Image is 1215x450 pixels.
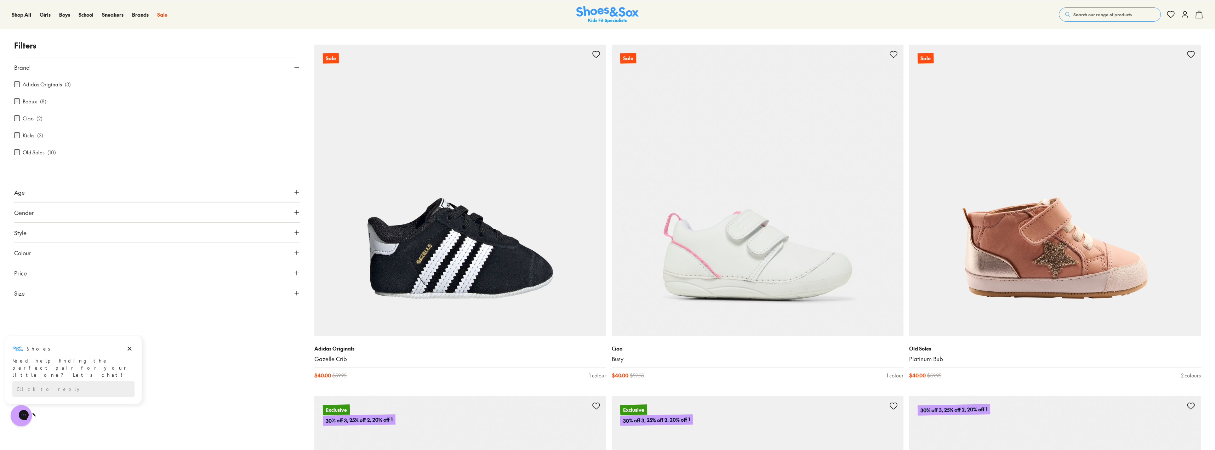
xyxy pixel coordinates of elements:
[886,372,903,379] div: 1 colour
[14,203,300,222] button: Gender
[314,345,606,352] p: Adidas Originals
[909,372,926,379] span: $ 40.00
[5,8,142,44] div: Message from Shoes. Need help finding the perfect pair for your little one? Let’s chat!
[23,149,45,156] label: Old Soles
[5,1,142,69] div: Campaign message
[132,11,149,18] a: Brands
[27,10,55,17] h3: Shoes
[323,405,350,415] p: Exclusive
[909,345,1201,352] p: Old Soles
[12,11,31,18] a: Shop All
[314,45,606,336] a: Sale
[125,9,135,19] button: Dismiss campaign
[314,372,331,379] span: $ 40.00
[612,45,903,336] a: Sale
[620,405,647,415] p: Exclusive
[102,11,124,18] a: Sneakers
[12,46,135,62] div: Reply to the campaigns
[157,11,167,18] a: Sale
[909,45,1201,336] a: Sale
[14,269,27,277] span: Price
[314,355,606,363] a: Gazelle Crib
[12,8,24,19] img: Shoes logo
[14,57,300,77] button: Brand
[12,22,135,44] div: Need help finding the perfect pair for your little one? Let’s chat!
[23,132,34,139] label: Kicks
[14,188,25,196] span: Age
[14,243,300,263] button: Colour
[620,415,693,426] p: 30% off 3, 25% off 2, 20% off 1
[927,372,941,379] span: $ 59.95
[23,81,62,88] label: Adidas Originals
[7,403,35,429] iframe: Gorgias live chat messenger
[40,98,46,105] p: ( 8 )
[40,11,51,18] a: Girls
[918,53,934,64] p: Sale
[14,63,30,72] span: Brand
[612,355,903,363] a: Busy
[323,415,395,426] p: 30% off 3, 25% off 2, 20% off 1
[23,98,37,105] label: Bobux
[14,223,300,243] button: Style
[14,228,27,237] span: Style
[14,283,300,303] button: Size
[23,115,34,122] label: Ciao
[79,11,93,18] a: School
[576,6,639,23] a: Shoes & Sox
[620,53,636,64] p: Sale
[14,289,25,297] span: Size
[323,53,339,64] p: Sale
[1181,372,1201,379] div: 2 colours
[14,208,34,217] span: Gender
[14,249,31,257] span: Colour
[36,115,42,122] p: ( 2 )
[37,132,43,139] p: ( 3 )
[1073,11,1132,18] span: Search our range of products
[47,149,56,156] p: ( 10 )
[589,372,606,379] div: 1 colour
[918,404,990,416] p: 30% off 3, 25% off 2, 20% off 1
[59,11,70,18] a: Boys
[909,355,1201,363] a: Platinum Bub
[1059,7,1161,22] button: Search our range of products
[332,372,347,379] span: $ 59.95
[14,40,300,51] p: Filters
[14,263,300,283] button: Price
[14,182,300,202] button: Age
[612,345,903,352] p: Ciao
[630,372,644,379] span: $ 59.95
[65,81,71,88] p: ( 3 )
[576,6,639,23] img: SNS_Logo_Responsive.svg
[612,372,628,379] span: $ 40.00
